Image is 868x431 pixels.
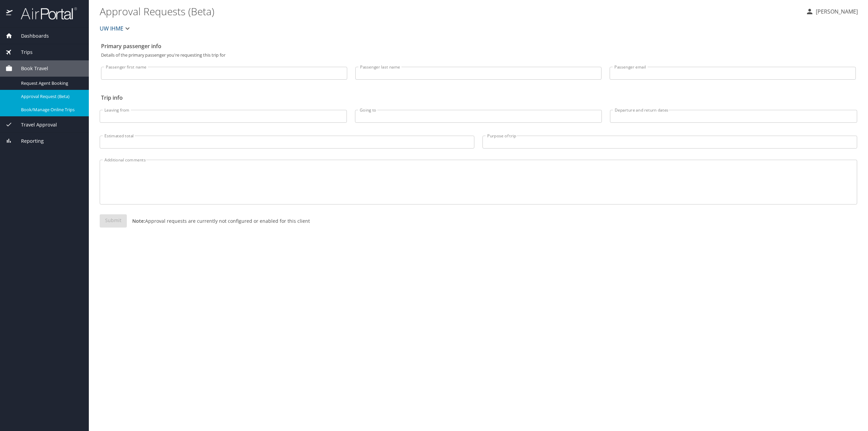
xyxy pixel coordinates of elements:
span: Request Agent Booking [21,80,81,86]
h1: Approval Requests (Beta) [100,1,800,22]
h2: Trip info [101,92,856,103]
img: airportal-logo.png [13,7,77,20]
span: Book Travel [13,65,48,72]
span: Approval Request (Beta) [21,93,81,100]
span: Travel Approval [13,121,57,129]
span: Reporting [13,137,44,145]
p: [PERSON_NAME] [814,7,858,16]
button: [PERSON_NAME] [803,5,861,18]
span: UW IHME [100,24,123,33]
p: Details of the primary passenger you're requesting this trip for [101,53,856,57]
p: Approval requests are currently not configured or enabled for this client [127,217,310,224]
button: UW IHME [97,22,134,35]
span: Dashboards [13,32,49,40]
strong: Note: [132,218,145,224]
span: Book/Manage Online Trips [21,106,81,113]
span: Trips [13,48,33,56]
img: icon-airportal.png [6,7,13,20]
h2: Primary passenger info [101,41,856,52]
